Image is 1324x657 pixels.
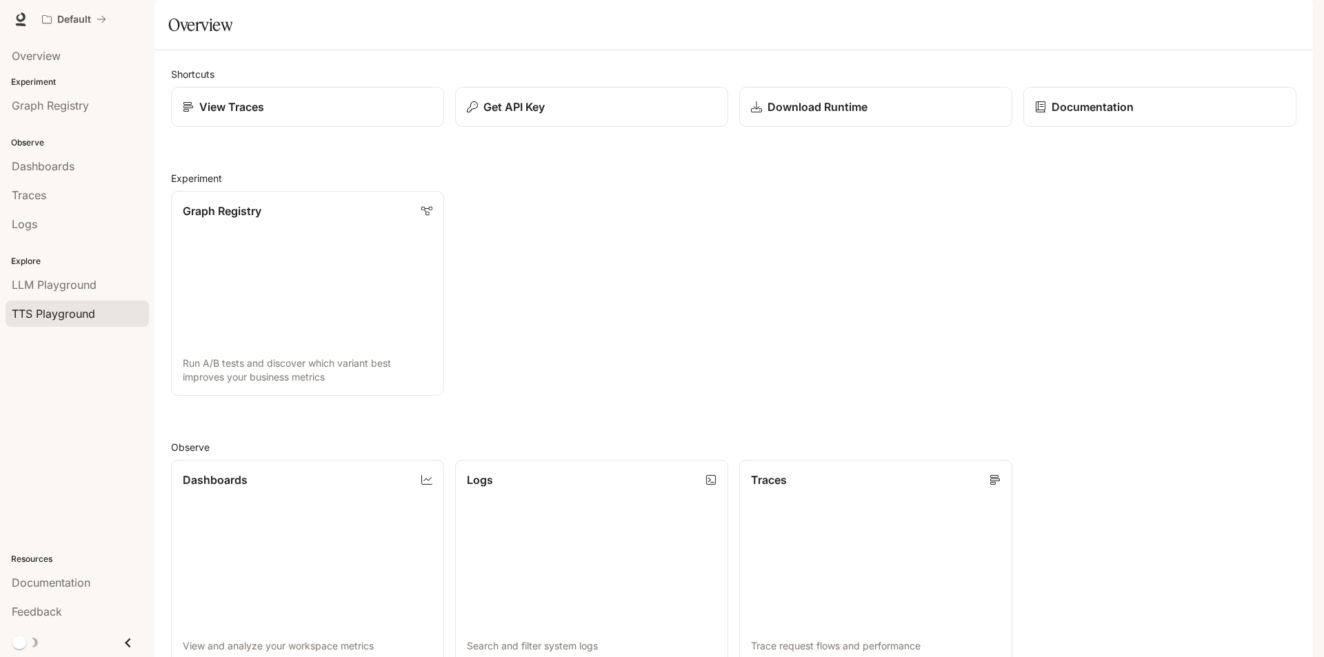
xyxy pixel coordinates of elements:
[171,87,444,127] a: View Traces
[467,472,493,488] p: Logs
[751,639,1001,653] p: Trace request flows and performance
[1052,99,1134,115] p: Documentation
[57,14,91,26] p: Default
[183,356,432,384] p: Run A/B tests and discover which variant best improves your business metrics
[199,99,264,115] p: View Traces
[183,472,248,488] p: Dashboards
[483,99,545,115] p: Get API Key
[739,87,1012,127] a: Download Runtime
[1023,87,1296,127] a: Documentation
[171,191,444,396] a: Graph RegistryRun A/B tests and discover which variant best improves your business metrics
[183,639,432,653] p: View and analyze your workspace metrics
[183,203,261,219] p: Graph Registry
[36,6,112,33] button: All workspaces
[171,440,1296,454] h2: Observe
[768,99,867,115] p: Download Runtime
[171,67,1296,81] h2: Shortcuts
[751,472,787,488] p: Traces
[467,639,716,653] p: Search and filter system logs
[171,171,1296,185] h2: Experiment
[455,87,728,127] button: Get API Key
[168,11,232,39] h1: Overview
